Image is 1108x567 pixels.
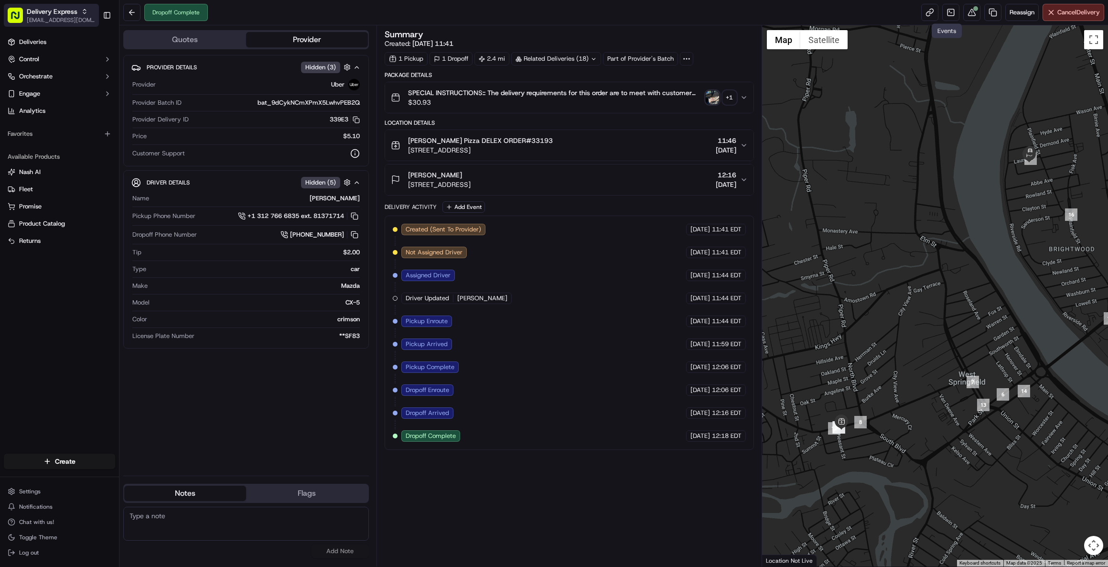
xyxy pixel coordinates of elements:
div: car [150,265,360,273]
button: [PERSON_NAME] Pizza DELEX ORDER#33193[STREET_ADDRESS]11:46[DATE] [385,130,753,161]
span: Returns [19,237,41,245]
button: Start new chat [162,95,174,106]
button: Provider [246,32,368,47]
span: bat_9dCykNCmXPmX5LwhvPEB2Q [258,98,360,107]
button: Map camera controls [1084,536,1103,555]
span: Pylon [95,163,116,170]
span: [STREET_ADDRESS] [408,145,553,155]
div: Available Products [4,149,115,164]
button: Show street map [767,30,800,49]
a: Report a map error [1067,560,1105,566]
div: Delivery Activity [385,203,437,211]
span: $5.10 [343,132,360,141]
span: [DATE] [690,432,710,440]
span: Settings [19,488,41,495]
span: Customer Support [132,149,185,158]
button: Notes [124,486,246,501]
button: CancelDelivery [1043,4,1104,21]
button: Driver DetailsHidden (5) [131,174,361,190]
span: [PERSON_NAME] [457,294,507,303]
span: 11:41 EDT [712,248,742,257]
button: Settings [4,485,115,498]
span: [PERSON_NAME] Pizza DELEX ORDER#33193 [408,136,553,145]
span: Hidden ( 5 ) [305,178,336,187]
a: Fleet [8,185,111,194]
a: Terms (opens in new tab) [1048,560,1061,566]
span: [DATE] [690,248,710,257]
span: Dropoff Arrived [406,409,449,417]
button: Toggle fullscreen view [1084,30,1103,49]
span: Not Assigned Driver [406,248,463,257]
img: uber-new-logo.jpeg [348,79,360,90]
button: SPECIAL INSTRUCTIONS:: The delivery requirements for this order are to meet with customer and han... [385,82,753,113]
button: 339E3 [330,115,360,124]
span: SPECIAL INSTRUCTIONS:: The delivery requirements for this order are to meet with customer and han... [408,88,702,98]
span: 11:41 EDT [712,225,742,234]
button: Nash AI [4,164,115,180]
a: Analytics [4,103,115,119]
button: Add Event [442,201,485,213]
button: Delivery Express[EMAIL_ADDRESS][DOMAIN_NAME] [4,4,99,27]
span: Map data ©2025 [1006,560,1042,566]
span: [PERSON_NAME] [408,170,462,180]
div: Package Details [385,71,754,79]
a: +1 312 766 6835 ext. 81371714 [238,211,360,221]
a: 📗Knowledge Base [6,135,77,153]
span: Fleet [19,185,33,194]
a: 💻API Documentation [77,135,157,153]
span: Deliveries [19,38,46,46]
span: Notifications [19,503,53,511]
span: Pickup Arrived [406,340,448,349]
div: 13 [977,399,990,411]
span: [DATE] [690,409,710,417]
input: Got a question? Start typing here... [25,62,172,72]
span: Provider Delivery ID [132,115,189,124]
div: 8 [854,416,867,428]
span: 12:18 EDT [712,432,742,440]
button: [PERSON_NAME][STREET_ADDRESS]12:16[DATE] [385,164,753,195]
div: 2.4 mi [474,52,509,65]
span: Engage [19,89,40,98]
button: Delivery Express [27,7,77,16]
span: 12:16 [716,170,736,180]
span: Provider Details [147,64,197,71]
span: Hidden ( 3 ) [305,63,336,72]
span: [DATE] [690,225,710,234]
span: [DATE] [690,271,710,280]
a: [PHONE_NUMBER] [280,229,360,240]
button: Returns [4,233,115,249]
span: 11:59 EDT [712,340,742,349]
a: Product Catalog [8,219,111,228]
button: Provider DetailsHidden (3) [131,59,361,75]
span: Provider Batch ID [132,98,182,107]
span: Type [132,265,146,273]
span: Product Catalog [19,219,65,228]
button: Engage [4,86,115,101]
span: Name [132,194,149,203]
img: 1736555255976-a54dd68f-1ca7-489b-9aae-adbdc363a1c4 [10,92,27,109]
button: Hidden (3) [301,61,353,73]
div: Location Not Live [762,555,817,567]
span: API Documentation [90,139,153,149]
div: $2.00 [145,248,360,257]
button: Product Catalog [4,216,115,231]
span: 11:46 [716,136,736,145]
span: Tip [132,248,141,257]
div: 7 [967,376,979,388]
span: Chat with us! [19,518,54,526]
div: 14 [1018,385,1030,397]
span: +1 312 766 6835 ext. 81371714 [247,212,344,220]
button: Control [4,52,115,67]
span: Cancel Delivery [1057,8,1100,17]
div: Related Deliveries (18) [511,52,601,65]
div: [PERSON_NAME] [153,194,360,203]
button: Show satellite imagery [800,30,848,49]
img: photo_proof_of_pickup image [706,91,719,104]
span: Nash AI [19,168,41,176]
img: Nash [10,10,29,29]
span: Analytics [19,107,45,115]
button: [EMAIL_ADDRESS][DOMAIN_NAME] [27,16,95,24]
div: 6 [997,388,1009,401]
button: Notifications [4,500,115,513]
